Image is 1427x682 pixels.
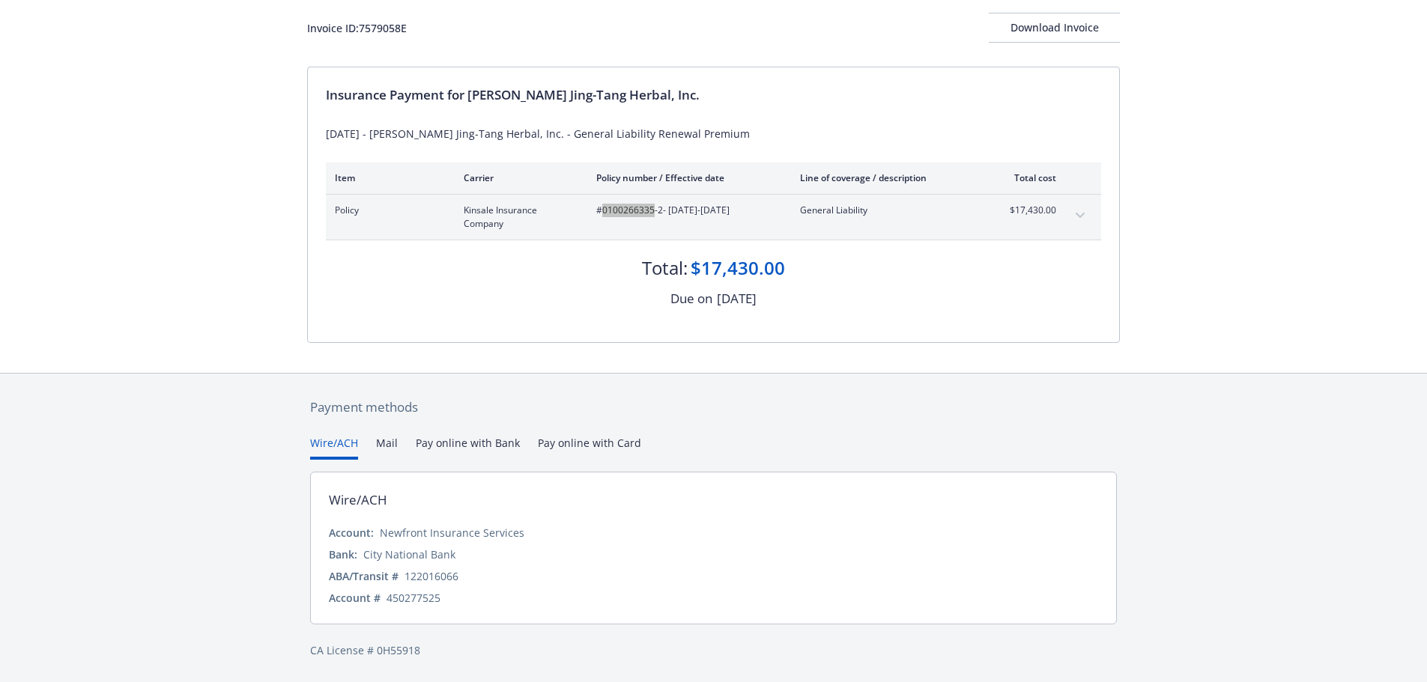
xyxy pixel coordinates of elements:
button: expand content [1068,204,1092,228]
span: Kinsale Insurance Company [464,204,572,231]
div: Download Invoice [989,13,1120,42]
div: Policy number / Effective date [596,171,776,184]
div: Account: [329,525,374,541]
div: [DATE] - [PERSON_NAME] Jing-Tang Herbal, Inc. - General Liability Renewal Premium [326,126,1101,141]
div: Invoice ID: 7579058E [307,20,407,36]
div: Wire/ACH [329,490,387,510]
div: Due on [670,289,712,308]
button: Wire/ACH [310,435,358,460]
div: $17,430.00 [691,255,785,281]
div: Bank: [329,546,357,562]
div: Insurance Payment for [PERSON_NAME] Jing-Tang Herbal, Inc. [326,85,1101,105]
span: $17,430.00 [1000,204,1056,217]
div: Line of coverage / description [800,171,976,184]
div: Carrier [464,171,572,184]
div: 122016066 [405,568,458,584]
div: Total cost [1000,171,1056,184]
div: Item [335,171,440,184]
div: CA License # 0H55918 [310,642,1117,658]
div: ABA/Transit # [329,568,399,584]
div: PolicyKinsale Insurance Company#0100266335-2- [DATE]-[DATE]General Liability$17,430.00expand content [326,195,1101,240]
button: Pay online with Card [538,435,641,460]
span: Policy [335,204,440,217]
div: Newfront Insurance Services [380,525,524,541]
button: Pay online with Bank [416,435,520,460]
button: Download Invoice [989,13,1120,43]
div: City National Bank [363,546,455,562]
button: Mail [376,435,398,460]
div: Payment methods [310,398,1117,417]
span: General Liability [800,204,976,217]
div: [DATE] [717,289,757,308]
div: 450277525 [387,590,440,606]
div: Account # [329,590,381,606]
span: #0100266335-2 - [DATE]-[DATE] [596,204,776,217]
div: Total: [642,255,688,281]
